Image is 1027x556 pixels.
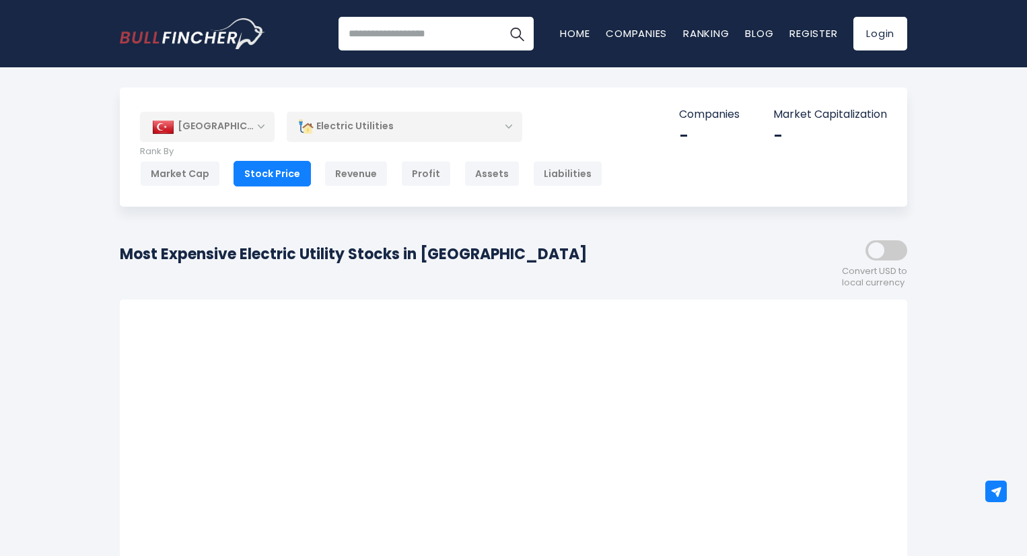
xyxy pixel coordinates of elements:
[789,26,837,40] a: Register
[679,125,740,146] div: -
[287,111,522,142] div: Electric Utilities
[842,266,907,289] span: Convert USD to local currency
[745,26,773,40] a: Blog
[120,18,265,49] img: Bullfincher logo
[679,108,740,122] p: Companies
[853,17,907,50] a: Login
[120,243,587,265] h1: Most Expensive Electric Utility Stocks in [GEOGRAPHIC_DATA]
[324,161,388,186] div: Revenue
[773,125,887,146] div: -
[606,26,667,40] a: Companies
[401,161,451,186] div: Profit
[140,161,220,186] div: Market Cap
[464,161,520,186] div: Assets
[120,18,264,49] a: Go to homepage
[140,112,275,141] div: [GEOGRAPHIC_DATA]
[683,26,729,40] a: Ranking
[500,17,534,50] button: Search
[560,26,590,40] a: Home
[533,161,602,186] div: Liabilities
[773,108,887,122] p: Market Capitalization
[140,146,602,158] p: Rank By
[234,161,311,186] div: Stock Price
